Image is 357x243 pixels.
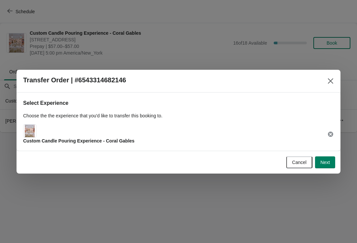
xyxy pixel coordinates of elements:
button: Next [315,156,335,168]
p: Choose the the experience that you'd like to transfer this booking to. [23,112,334,119]
span: Custom Candle Pouring Experience - Coral Gables [23,138,135,143]
button: Close [325,75,337,87]
span: Next [320,160,330,165]
span: Cancel [292,160,307,165]
h2: Select Experience [23,99,334,107]
button: Cancel [286,156,313,168]
img: Main Experience Image [25,125,35,137]
h2: Transfer Order | #6543314682146 [23,76,126,84]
